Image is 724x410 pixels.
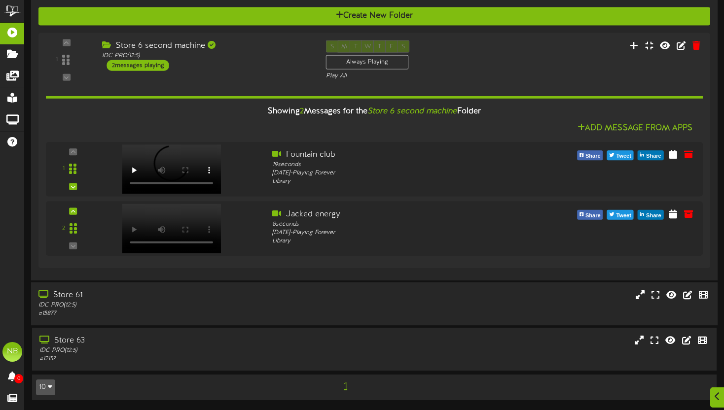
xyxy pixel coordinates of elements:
div: # 12157 [39,355,310,363]
div: NB [2,342,22,362]
div: # 15877 [38,309,310,318]
div: 2 messages playing [107,60,169,71]
button: Share [638,151,664,161]
div: Fountain club [272,149,531,161]
div: IDC PRO ( 12:5 ) [38,301,310,309]
i: Store 6 second machine [367,107,457,116]
span: 0 [14,374,23,383]
span: Share [583,151,603,162]
span: Share [644,210,663,221]
button: Create New Folder [38,7,710,26]
button: Share [577,210,603,220]
div: Always Playing [326,55,409,69]
div: IDC PRO ( 12:5 ) [102,52,311,60]
button: Tweet [607,151,634,161]
div: 8 seconds [272,220,531,229]
div: Store 61 [38,290,310,301]
span: 2 [300,107,304,116]
span: Share [583,210,603,221]
div: Library [272,178,531,186]
div: Play All [326,72,479,80]
button: 10 [36,379,55,395]
div: [DATE] - Playing Forever [272,169,531,177]
div: Store 6 second machine [102,40,311,52]
div: Store 63 [39,335,310,346]
button: Add Message From Apps [575,122,695,135]
span: Tweet [614,210,633,221]
div: Library [272,237,531,245]
div: IDC PRO ( 12:5 ) [39,346,310,355]
button: Tweet [607,210,634,220]
div: Jacked energy [272,209,531,220]
span: Share [644,151,663,162]
div: [DATE] - Playing Forever [272,229,531,237]
button: Share [638,210,664,220]
div: 19 seconds [272,161,531,169]
button: Share [577,151,603,161]
span: 1 [341,381,350,392]
div: Showing Messages for the Folder [38,101,710,122]
span: Tweet [614,151,633,162]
